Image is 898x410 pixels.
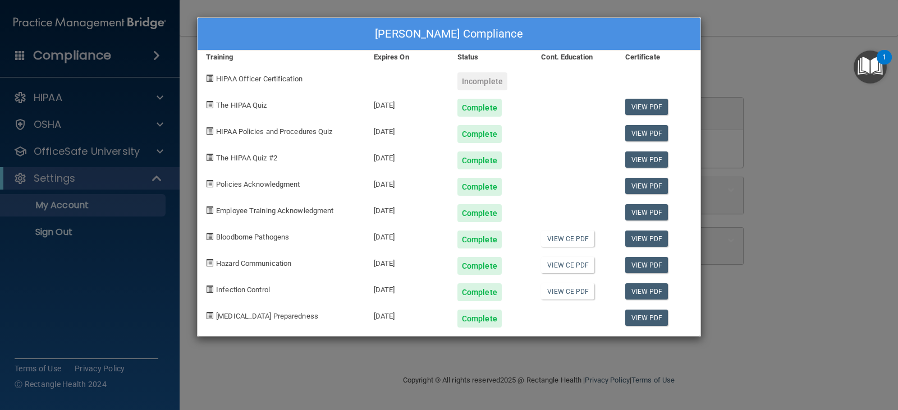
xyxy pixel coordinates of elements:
a: View PDF [625,151,668,168]
div: 1 [882,57,886,72]
span: The HIPAA Quiz [216,101,267,109]
div: [DATE] [365,196,449,222]
div: Complete [457,283,502,301]
div: [DATE] [365,90,449,117]
span: HIPAA Officer Certification [216,75,303,83]
div: [DATE] [365,222,449,248]
div: Complete [457,310,502,328]
span: [MEDICAL_DATA] Preparedness [216,312,318,320]
div: [DATE] [365,301,449,328]
a: View PDF [625,178,668,194]
a: View PDF [625,283,668,300]
a: View PDF [625,257,668,273]
div: [PERSON_NAME] Compliance [198,18,700,50]
span: Infection Control [216,285,270,294]
div: Training [198,50,365,64]
div: [DATE] [365,248,449,275]
a: View CE PDF [541,231,594,247]
span: Employee Training Acknowledgment [216,206,333,215]
div: Complete [457,204,502,222]
span: The HIPAA Quiz #2 [216,154,277,162]
div: Complete [457,231,502,248]
div: Complete [457,125,502,143]
span: Bloodborne Pathogens [216,233,289,241]
div: [DATE] [365,169,449,196]
div: Status [449,50,533,64]
div: [DATE] [365,117,449,143]
a: View CE PDF [541,283,594,300]
div: Expires On [365,50,449,64]
a: View PDF [625,310,668,326]
div: [DATE] [365,143,449,169]
a: View CE PDF [541,257,594,273]
span: Hazard Communication [216,259,291,268]
a: View PDF [625,99,668,115]
a: View PDF [625,204,668,220]
div: Cont. Education [533,50,616,64]
div: Complete [457,99,502,117]
span: Policies Acknowledgment [216,180,300,188]
span: HIPAA Policies and Procedures Quiz [216,127,332,136]
button: Open Resource Center, 1 new notification [854,50,887,84]
a: View PDF [625,231,668,247]
div: Certificate [617,50,700,64]
div: Complete [457,178,502,196]
div: Complete [457,151,502,169]
a: View PDF [625,125,668,141]
div: Complete [457,257,502,275]
div: [DATE] [365,275,449,301]
div: Incomplete [457,72,507,90]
